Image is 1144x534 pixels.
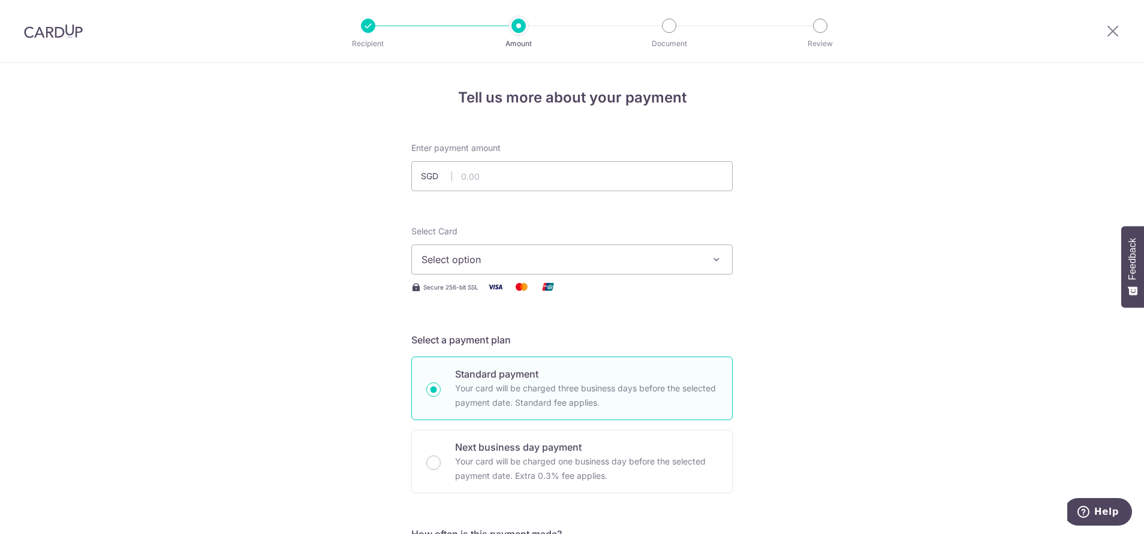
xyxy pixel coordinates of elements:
[455,381,718,410] p: Your card will be charged three business days before the selected payment date. Standard fee appl...
[474,38,563,50] p: Amount
[455,367,718,381] p: Standard payment
[1127,238,1138,280] span: Feedback
[411,161,733,191] input: 0.00
[510,279,534,294] img: Mastercard
[411,333,733,347] h5: Select a payment plan
[24,24,83,38] img: CardUp
[411,87,733,108] h4: Tell us more about your payment
[536,279,560,294] img: Union Pay
[411,245,733,274] button: Select option
[411,142,501,154] span: Enter payment amount
[455,440,718,454] p: Next business day payment
[1067,498,1132,528] iframe: Opens a widget where you can find more information
[776,38,865,50] p: Review
[423,282,478,292] span: Secure 256-bit SSL
[1121,226,1144,307] button: Feedback - Show survey
[411,226,457,236] span: translation missing: en.payables.payment_networks.credit_card.summary.labels.select_card
[422,252,701,267] span: Select option
[483,279,507,294] img: Visa
[625,38,714,50] p: Document
[421,170,452,182] span: SGD
[455,454,718,483] p: Your card will be charged one business day before the selected payment date. Extra 0.3% fee applies.
[324,38,413,50] p: Recipient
